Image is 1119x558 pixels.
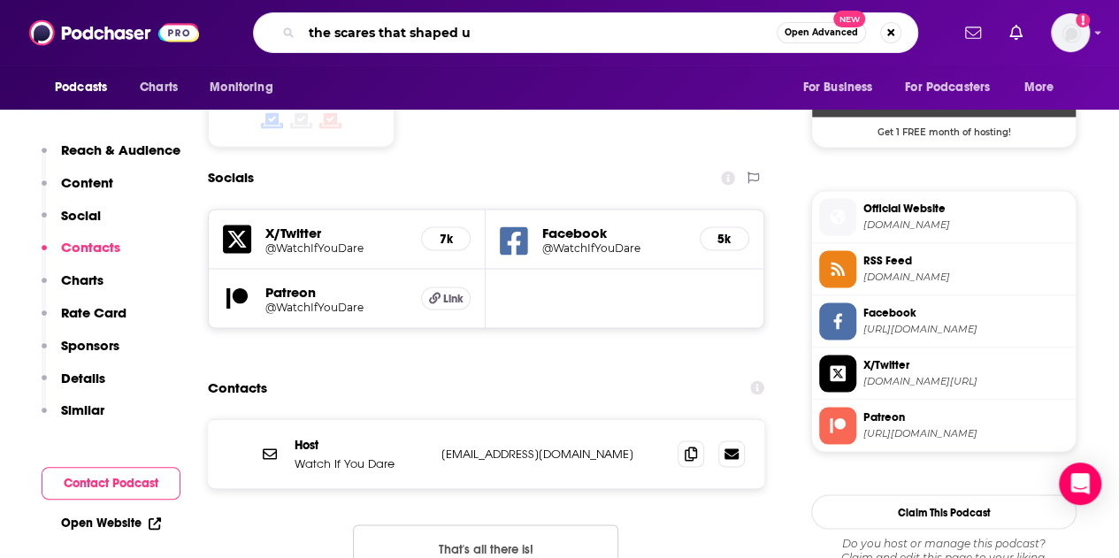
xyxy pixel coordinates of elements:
[811,536,1077,550] span: Do you host or manage this podcast?
[790,71,894,104] button: open menu
[61,370,105,386] p: Details
[29,16,199,50] img: Podchaser - Follow, Share and Rate Podcasts
[61,401,104,418] p: Similar
[140,75,178,100] span: Charts
[863,252,1069,268] span: RSS Feed
[61,337,119,354] p: Sponsors
[863,374,1069,387] span: twitter.com/WatchIfYouDare
[1076,13,1090,27] svg: Add a profile image
[421,287,471,310] a: Link
[802,75,872,100] span: For Business
[715,231,734,246] h5: 5k
[253,12,918,53] div: Search podcasts, credits, & more...
[1051,13,1090,52] img: User Profile
[42,141,180,174] button: Reach & Audience
[1024,75,1054,100] span: More
[61,207,101,224] p: Social
[1051,13,1090,52] button: Show profile menu
[1059,462,1101,505] div: Open Intercom Messenger
[197,71,295,104] button: open menu
[863,356,1069,372] span: X/Twitter
[208,371,267,404] h2: Contacts
[441,446,663,461] p: [EMAIL_ADDRESS][DOMAIN_NAME]
[61,304,126,321] p: Rate Card
[542,241,685,254] a: @WatchIfYouDare
[863,218,1069,231] span: watchifyoudare.podbean.com
[811,494,1077,529] button: Claim This Podcast
[863,304,1069,320] span: Facebook
[893,71,1016,104] button: open menu
[542,224,685,241] h5: Facebook
[958,18,988,48] a: Show notifications dropdown
[42,271,103,304] button: Charts
[819,198,1069,235] a: Official Website[DOMAIN_NAME]
[210,75,272,100] span: Monitoring
[61,516,161,531] a: Open Website
[863,322,1069,335] span: https://www.facebook.com/WatchIfYouDare
[61,174,113,191] p: Content
[265,224,407,241] h5: X/Twitter
[208,161,254,195] h2: Socials
[819,407,1069,444] a: Patreon[URL][DOMAIN_NAME]
[265,300,407,313] a: @WatchIfYouDare
[863,409,1069,424] span: Patreon
[42,71,130,104] button: open menu
[1051,13,1090,52] span: Logged in as gabrielle.gantz
[42,239,120,271] button: Contacts
[295,437,427,452] p: Host
[819,302,1069,340] a: Facebook[URL][DOMAIN_NAME]
[42,370,105,402] button: Details
[42,337,119,370] button: Sponsors
[61,141,180,158] p: Reach & Audience
[785,28,858,37] span: Open Advanced
[42,304,126,337] button: Rate Card
[42,174,113,207] button: Content
[863,426,1069,440] span: https://www.patreon.com/WatchIfYouDare
[819,250,1069,287] a: RSS Feed[DOMAIN_NAME]
[55,75,107,100] span: Podcasts
[443,291,464,305] span: Link
[42,207,101,240] button: Social
[265,283,407,300] h5: Patreon
[1012,71,1077,104] button: open menu
[905,75,990,100] span: For Podcasters
[812,64,1076,136] a: Podbean Deal: Get 1 FREE month of hosting!
[128,71,188,104] a: Charts
[61,239,120,256] p: Contacts
[265,241,407,254] a: @WatchIfYouDare
[777,22,866,43] button: Open AdvancedNew
[863,270,1069,283] span: feed.podbean.com
[42,401,104,434] button: Similar
[863,200,1069,216] span: Official Website
[436,231,456,246] h5: 7k
[302,19,777,47] input: Search podcasts, credits, & more...
[812,117,1076,138] span: Get 1 FREE month of hosting!
[819,355,1069,392] a: X/Twitter[DOMAIN_NAME][URL]
[1002,18,1030,48] a: Show notifications dropdown
[833,11,865,27] span: New
[295,455,427,470] p: Watch If You Dare
[61,271,103,288] p: Charts
[42,467,180,500] button: Contact Podcast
